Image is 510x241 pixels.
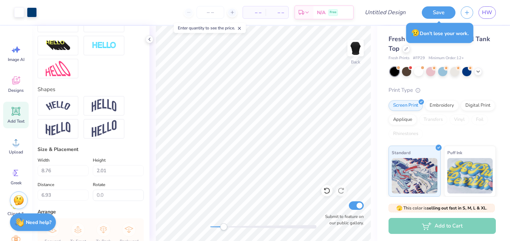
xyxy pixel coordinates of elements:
span: Image AI [8,57,24,62]
span: Upload [9,149,23,155]
div: Enter quantity to see the price. [174,23,246,33]
span: HW [482,9,492,17]
label: Shapes [38,85,55,94]
label: Rotate [93,180,105,189]
img: Back [348,41,363,55]
div: Rhinestones [389,129,423,139]
div: Foil [471,114,488,125]
a: HW [478,6,496,19]
span: 🫣 [396,205,402,212]
span: Designs [8,88,24,93]
button: Save [422,6,455,19]
span: # FP29 [413,55,425,61]
div: Back [351,59,360,65]
img: Flag [46,122,70,136]
div: Applique [389,114,417,125]
span: This color is . [396,205,487,211]
input: Untitled Design [359,5,411,19]
strong: selling out fast in S, M, L & XL [427,205,486,211]
img: 3D Illusion [46,40,70,51]
span: Standard [392,149,410,156]
span: Greek [11,180,22,186]
div: Print Type [389,86,496,94]
span: Add Text [7,118,24,124]
strong: Need help? [26,219,51,226]
div: Screen Print [389,100,423,111]
div: Size & Placement [38,146,144,153]
span: Fresh Prints [389,55,409,61]
div: Vinyl [449,114,469,125]
div: Digital Print [461,100,495,111]
span: Minimum Order: 12 + [429,55,464,61]
label: Width [38,156,50,164]
input: – – [197,6,224,19]
div: Don’t lose your work. [406,23,474,43]
span: – – [270,9,284,16]
img: Standard [392,158,437,194]
img: Free Distort [46,61,70,76]
div: Transfers [419,114,447,125]
span: Clipart & logos [4,211,28,222]
img: Rise [92,120,117,138]
span: Fresh Prints Melrose Ribbed Tank Top [389,35,490,53]
span: Free [330,10,336,15]
img: Arc [46,101,70,111]
span: – – [247,9,261,16]
span: 😥 [411,28,420,38]
span: Puff Ink [447,149,462,156]
label: Distance [38,180,54,189]
img: Arch [92,99,117,112]
div: Arrange [38,208,144,215]
img: Negative Space [92,41,117,50]
div: Embroidery [425,100,459,111]
span: N/A [317,9,325,16]
div: Accessibility label [220,223,227,230]
label: Submit to feature on our public gallery. [321,213,364,226]
img: Puff Ink [447,158,493,194]
label: Height [93,156,106,164]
